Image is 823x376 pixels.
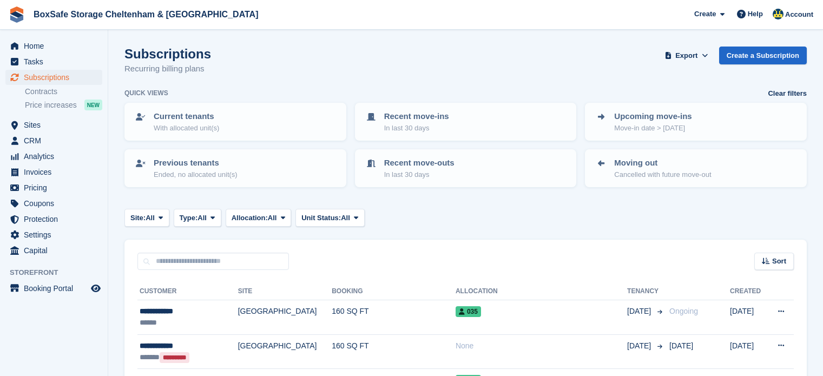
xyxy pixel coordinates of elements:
button: Allocation: All [226,209,292,227]
span: All [268,213,277,223]
a: Create a Subscription [719,47,807,64]
span: [DATE] [669,341,693,350]
h6: Quick views [124,88,168,98]
p: Moving out [614,157,711,169]
span: Sites [24,117,89,133]
span: Ongoing [669,307,698,315]
span: Capital [24,243,89,258]
td: [GEOGRAPHIC_DATA] [238,334,332,369]
span: Help [748,9,763,19]
p: Ended, no allocated unit(s) [154,169,238,180]
a: menu [5,133,102,148]
span: Storefront [10,267,108,278]
button: Site: All [124,209,169,227]
span: All [341,213,350,223]
a: Clear filters [768,88,807,99]
span: [DATE] [627,340,653,352]
a: Price increases NEW [25,99,102,111]
a: menu [5,117,102,133]
p: In last 30 days [384,169,455,180]
div: None [456,340,627,352]
a: menu [5,180,102,195]
a: BoxSafe Storage Cheltenham & [GEOGRAPHIC_DATA] [29,5,262,23]
a: menu [5,212,102,227]
span: Booking Portal [24,281,89,296]
td: 160 SQ FT [332,300,456,335]
span: Subscriptions [24,70,89,85]
a: menu [5,196,102,211]
span: Settings [24,227,89,242]
a: Upcoming move-ins Move-in date > [DATE] [586,104,806,140]
a: menu [5,243,102,258]
th: Booking [332,283,456,300]
span: Coupons [24,196,89,211]
a: Previous tenants Ended, no allocated unit(s) [126,150,345,186]
p: Recurring billing plans [124,63,211,75]
button: Export [663,47,710,64]
p: Upcoming move-ins [614,110,692,123]
button: Unit Status: All [295,209,364,227]
a: menu [5,70,102,85]
a: Current tenants With allocated unit(s) [126,104,345,140]
a: menu [5,149,102,164]
span: Tasks [24,54,89,69]
span: Protection [24,212,89,227]
a: Recent move-outs In last 30 days [356,150,576,186]
span: Price increases [25,100,77,110]
th: Customer [137,283,238,300]
h1: Subscriptions [124,47,211,61]
a: Moving out Cancelled with future move-out [586,150,806,186]
span: Allocation: [232,213,268,223]
span: Sort [772,256,786,267]
td: [GEOGRAPHIC_DATA] [238,300,332,335]
a: menu [5,54,102,69]
span: Home [24,38,89,54]
img: Kim Virabi [773,9,784,19]
span: Invoices [24,164,89,180]
th: Site [238,283,332,300]
span: Analytics [24,149,89,164]
a: menu [5,38,102,54]
p: Recent move-outs [384,157,455,169]
a: Recent move-ins In last 30 days [356,104,576,140]
div: NEW [84,100,102,110]
td: 160 SQ FT [332,334,456,369]
span: Site: [130,213,146,223]
th: Allocation [456,283,627,300]
span: Unit Status: [301,213,341,223]
span: Account [785,9,813,20]
th: Tenancy [627,283,665,300]
span: Type: [180,213,198,223]
span: [DATE] [627,306,653,317]
a: menu [5,227,102,242]
a: Preview store [89,282,102,295]
p: In last 30 days [384,123,449,134]
span: All [197,213,207,223]
th: Created [730,283,767,300]
p: Previous tenants [154,157,238,169]
a: menu [5,281,102,296]
p: Current tenants [154,110,219,123]
p: Move-in date > [DATE] [614,123,692,134]
span: Create [694,9,716,19]
a: Contracts [25,87,102,97]
p: With allocated unit(s) [154,123,219,134]
span: Pricing [24,180,89,195]
td: [DATE] [730,334,767,369]
span: 035 [456,306,481,317]
button: Type: All [174,209,221,227]
img: stora-icon-8386f47178a22dfd0bd8f6a31ec36ba5ce8667c1dd55bd0f319d3a0aa187defe.svg [9,6,25,23]
span: CRM [24,133,89,148]
p: Cancelled with future move-out [614,169,711,180]
p: Recent move-ins [384,110,449,123]
span: All [146,213,155,223]
a: menu [5,164,102,180]
span: Export [675,50,697,61]
td: [DATE] [730,300,767,335]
